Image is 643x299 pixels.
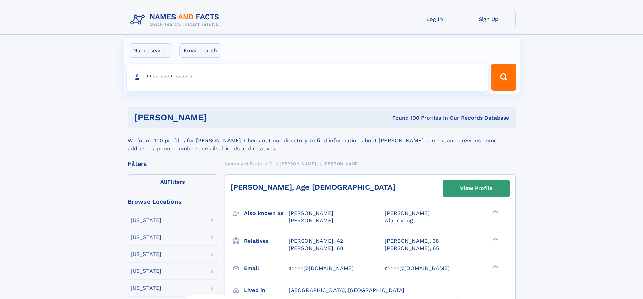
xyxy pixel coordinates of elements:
[128,11,225,29] img: Logo Names and Facts
[231,183,395,191] a: [PERSON_NAME], Age [DEMOGRAPHIC_DATA]
[491,64,516,91] button: Search Button
[134,113,300,122] h1: [PERSON_NAME]
[280,159,316,168] a: [PERSON_NAME]
[324,161,360,166] span: [PERSON_NAME]
[460,181,492,196] div: View Profile
[462,11,516,27] a: Sign Up
[269,161,272,166] span: V
[179,43,221,58] label: Email search
[244,285,289,296] h3: Lived in
[160,179,167,185] span: All
[128,161,218,167] div: Filters
[131,218,161,223] div: [US_STATE]
[128,174,218,190] label: Filters
[289,245,343,252] a: [PERSON_NAME], 68
[127,64,488,91] input: search input
[385,210,430,216] span: [PERSON_NAME]
[225,159,262,168] a: Names and Facts
[131,285,161,291] div: [US_STATE]
[131,268,161,274] div: [US_STATE]
[244,208,289,219] h3: Also known as
[385,217,416,224] span: Alanr Voogt
[289,217,333,224] span: [PERSON_NAME]
[491,264,499,269] div: ❯
[289,237,343,245] a: [PERSON_NAME], 42
[244,235,289,247] h3: Relatives
[408,11,462,27] a: Log In
[129,43,172,58] label: Name search
[491,237,499,241] div: ❯
[289,287,404,293] span: [GEOGRAPHIC_DATA], [GEOGRAPHIC_DATA]
[443,180,510,197] a: View Profile
[289,210,333,216] span: [PERSON_NAME]
[131,235,161,240] div: [US_STATE]
[385,237,439,245] a: [PERSON_NAME], 38
[385,245,439,252] a: [PERSON_NAME], 65
[269,159,272,168] a: V
[128,128,516,153] div: We found 100 profiles for [PERSON_NAME]. Check out our directory to find information about [PERSO...
[128,199,218,205] div: Browse Locations
[299,114,509,122] div: Found 100 Profiles In Our Records Database
[280,161,316,166] span: [PERSON_NAME]
[244,263,289,274] h3: Email
[491,210,499,214] div: ❯
[131,251,161,257] div: [US_STATE]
